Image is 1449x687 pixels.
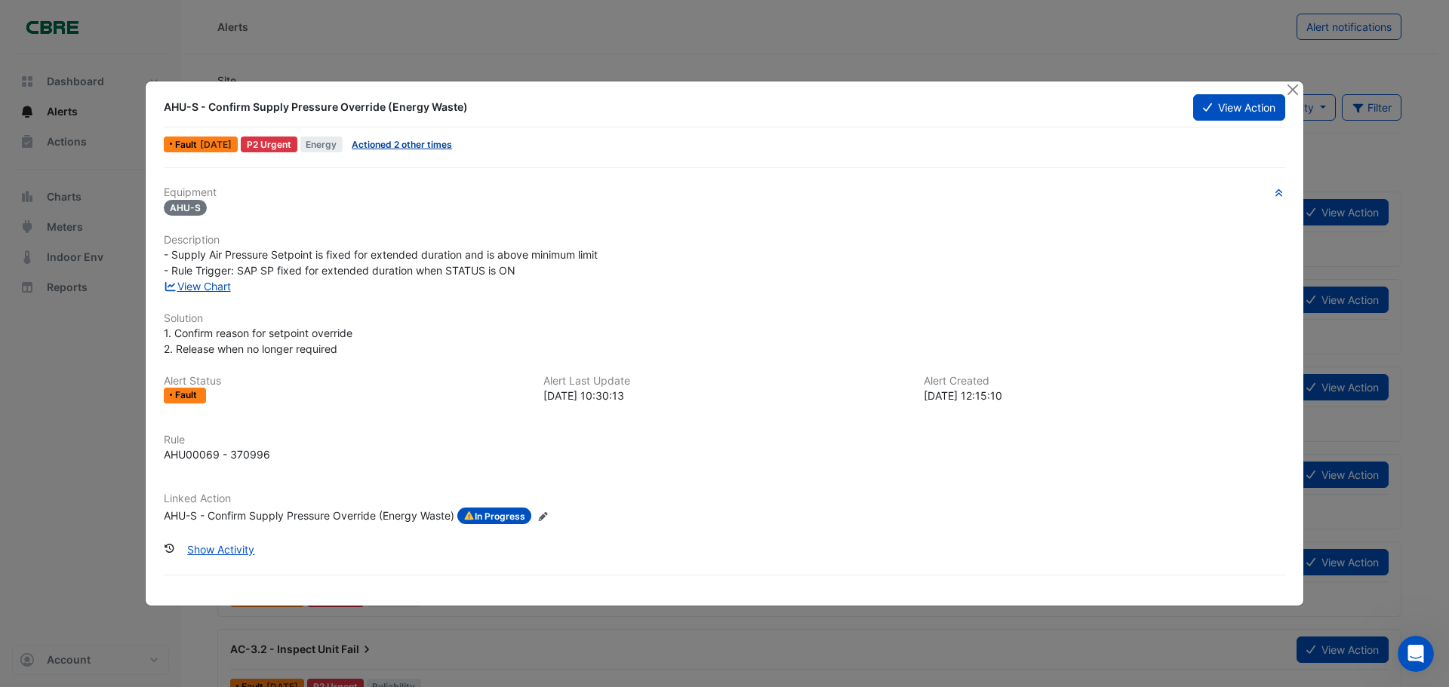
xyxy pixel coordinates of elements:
[924,388,1285,403] div: [DATE] 12:15:10
[164,327,352,355] span: 1. Confirm reason for setpoint override 2. Release when no longer required
[164,492,1285,505] h6: Linked Action
[200,139,232,150] span: Fri 12-Sep-2025 10:30 AEST
[177,536,264,563] button: Show Activity
[543,375,905,388] h6: Alert Last Update
[175,140,200,149] span: Fault
[352,139,452,150] a: Actioned 2 other times
[1193,94,1285,121] button: View Action
[1398,636,1434,672] iframe: Intercom live chat
[164,234,1285,247] h6: Description
[164,375,525,388] h6: Alert Status
[164,508,454,524] div: AHU-S - Confirm Supply Pressure Override (Energy Waste)
[164,100,1175,115] div: AHU-S - Confirm Supply Pressure Override (Energy Waste)
[457,508,531,524] span: In Progress
[537,511,549,522] fa-icon: Edit Linked Action
[164,434,1285,446] h6: Rule
[924,375,1285,388] h6: Alert Created
[164,312,1285,325] h6: Solution
[164,248,598,277] span: - Supply Air Pressure Setpoint is fixed for extended duration and is above minimum limit - Rule T...
[1284,81,1300,97] button: Close
[164,280,231,293] a: View Chart
[241,136,297,152] div: P2 Urgent
[175,391,200,400] span: Fault
[300,136,343,152] span: Energy
[164,446,270,462] div: AHU00069 - 370996
[164,200,207,216] span: AHU-S
[543,388,905,403] div: [DATE] 10:30:13
[164,186,1285,199] h6: Equipment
